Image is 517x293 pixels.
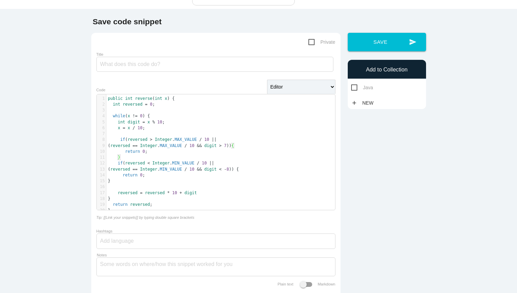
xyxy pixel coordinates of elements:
span: Integer [140,143,157,148]
div: 7 [97,131,106,137]
span: ; [108,125,145,130]
span: MIN_VALUE [160,167,182,172]
span: Java [351,83,373,92]
span: 10 [202,161,207,165]
div: 17 [97,190,106,196]
div: 13 [97,167,106,172]
span: ; [108,120,165,124]
div: 16 [97,184,106,190]
span: int [113,102,120,107]
span: reversed [128,137,147,142]
span: == [133,167,137,172]
span: ( . )) { [108,167,239,172]
span: MIN_VALUE [172,161,194,165]
span: 10 [172,190,177,195]
button: sendSave [348,33,426,51]
span: 10 [189,167,194,172]
span: reversed [125,161,145,165]
div: 18 [97,196,106,202]
div: 1 [97,96,106,102]
span: public [108,96,123,101]
span: Integer [153,161,170,165]
span: digit [204,143,216,148]
span: reverse [135,96,153,101]
span: Integer [155,137,172,142]
span: || [212,137,216,142]
div: 2 [97,102,106,107]
div: 9 [97,143,106,149]
div: 4 [97,113,106,119]
span: digit [128,120,140,124]
span: Private [308,38,335,46]
span: return [125,149,140,154]
span: ; [108,149,148,154]
div: 3 [97,107,106,113]
span: 7 [224,143,226,148]
span: % [153,120,155,124]
i: Tip: [[Link your snippets]] by typing double square brackets [96,215,195,219]
span: 10 [137,125,142,130]
div: 11 [97,155,106,160]
div: 6 [97,125,106,131]
span: reversed [110,143,130,148]
span: } [108,196,110,201]
span: 0 [143,149,145,154]
span: 10 [204,137,209,142]
span: 10 [189,143,194,148]
span: x [165,96,167,101]
div: 19 [97,202,106,208]
span: reversed [123,102,143,107]
div: 20 [97,208,106,213]
span: != [133,114,137,118]
span: reversed [110,167,130,172]
span: / [197,161,199,165]
span: x [118,125,120,130]
span: / [199,137,202,142]
div: 12 [97,160,106,166]
span: MAX_VALUE [175,137,197,142]
span: / [133,125,135,130]
label: Plain text Markdown [278,282,335,286]
label: Code [96,88,106,92]
div: 5 [97,119,106,125]
span: || [209,161,214,165]
span: 0 [140,173,142,177]
label: Hashtags [96,229,112,233]
span: return [123,173,137,177]
span: reversed [130,202,150,207]
span: if [118,161,122,165]
span: { [231,143,234,148]
span: Integer [140,167,157,172]
span: && [197,143,202,148]
span: x [147,120,150,124]
span: + [180,190,182,195]
label: Title [96,52,104,56]
input: What does this code do? [96,57,333,72]
span: 0 [150,102,152,107]
input: Add language [100,234,141,248]
span: x [128,114,130,118]
span: reversed [118,190,137,195]
span: 8 [226,167,229,172]
span: x [128,125,130,130]
span: int [118,120,125,124]
i: send [409,33,416,51]
span: > [219,143,222,148]
span: / [185,143,187,148]
span: ( . [108,137,219,142]
span: = [145,102,147,107]
span: ( . [108,161,217,165]
span: ; [108,173,145,177]
span: / [185,167,187,172]
span: ( . )) [108,143,234,148]
span: == [133,143,137,148]
span: ( ) { [108,114,150,118]
span: 10 [157,120,162,124]
span: = [123,125,125,130]
span: while [113,114,125,118]
span: < [147,161,150,165]
i: add [351,97,357,109]
span: return [113,202,128,207]
span: } [118,155,120,160]
div: 14 [97,172,106,178]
